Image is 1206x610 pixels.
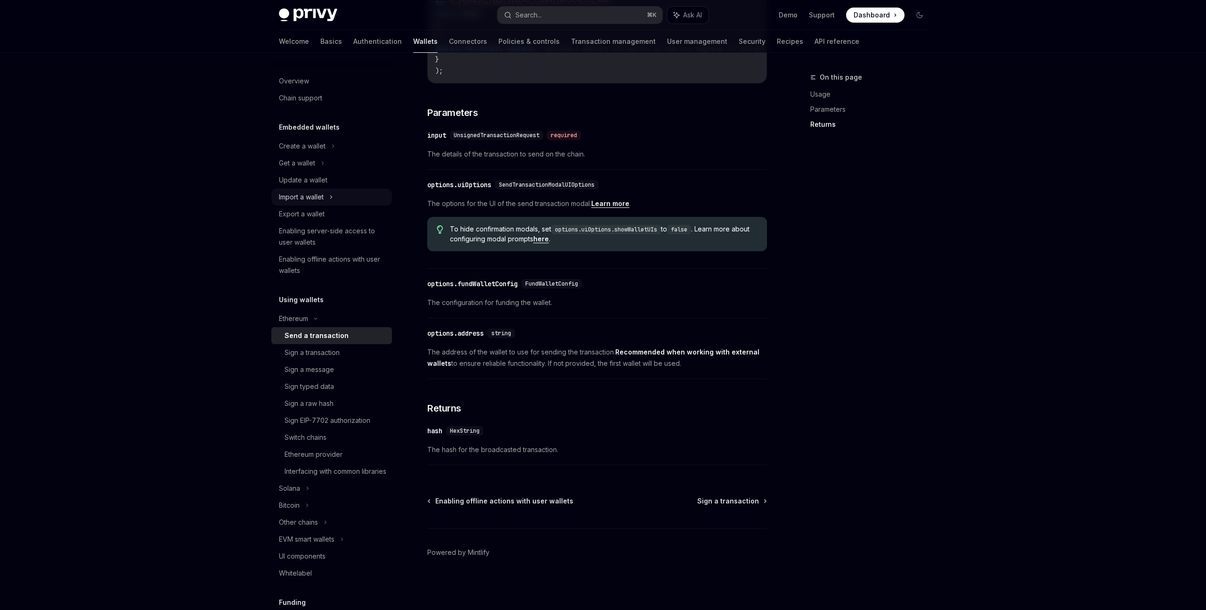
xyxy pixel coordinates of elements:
div: Enabling server-side access to user wallets [279,225,386,248]
span: To hide confirmation modals, set to . Learn more about configuring modal prompts . [450,224,758,244]
a: Usage [810,87,935,102]
a: Sign a transaction [697,496,766,506]
code: false [667,225,691,234]
a: Welcome [279,30,309,53]
button: Search...⌘K [497,7,662,24]
span: UnsignedTransactionRequest [454,132,539,139]
a: Sign typed data [271,378,392,395]
span: The address of the wallet to use for sending the transaction. to ensure reliable functionality. I... [427,346,767,369]
img: dark logo [279,8,337,22]
a: Overview [271,73,392,90]
a: Dashboard [846,8,904,23]
h5: Embedded wallets [279,122,340,133]
div: EVM smart wallets [279,534,334,545]
a: Interfacing with common libraries [271,463,392,480]
div: Sign a transaction [285,347,340,358]
div: Other chains [279,517,318,528]
a: Whitelabel [271,565,392,582]
span: Ask AI [683,10,702,20]
a: Sign a message [271,361,392,378]
a: Basics [320,30,342,53]
a: Transaction management [571,30,656,53]
div: options.uiOptions [427,180,491,190]
a: here [533,235,549,243]
div: Whitelabel [279,568,312,579]
div: Switch chains [285,432,326,443]
a: Sign a raw hash [271,395,392,412]
div: Ethereum [279,313,308,324]
a: Enabling server-side access to user wallets [271,223,392,251]
div: Export a wallet [279,208,325,220]
svg: Tip [437,225,443,234]
div: hash [427,426,442,436]
div: Import a wallet [279,191,324,203]
a: Switch chains [271,429,392,446]
div: Search... [515,9,542,21]
div: Sign a raw hash [285,398,334,409]
a: Export a wallet [271,206,392,223]
a: Enabling offline actions with user wallets [428,496,573,506]
button: Toggle dark mode [912,8,927,23]
span: The details of the transaction to send on the chain. [427,148,767,160]
a: Sign EIP-7702 authorization [271,412,392,429]
a: Demo [779,10,798,20]
span: The options for the UI of the send transaction modal. . [427,198,767,209]
h5: Using wallets [279,294,324,305]
span: ⌘ K [647,11,657,19]
div: Sign a message [285,364,334,375]
span: FundWalletConfig [525,280,578,288]
a: Authentication [353,30,402,53]
a: Powered by Mintlify [427,548,489,557]
a: Update a wallet [271,172,392,189]
div: Chain support [279,92,322,104]
div: Send a transaction [285,330,349,341]
span: Dashboard [854,10,890,20]
a: UI components [271,548,392,565]
span: SendTransactionModalUIOptions [499,181,595,189]
div: options.fundWalletConfig [427,279,518,289]
span: The hash for the broadcasted transaction. [427,444,767,455]
a: Returns [810,117,935,132]
code: options.uiOptions.showWalletUIs [551,225,661,234]
a: Security [739,30,766,53]
button: Ask AI [667,7,709,24]
span: The configuration for funding the wallet. [427,297,767,308]
div: required [547,131,581,140]
span: Parameters [427,106,478,119]
a: Connectors [449,30,487,53]
span: } [435,55,439,64]
a: Chain support [271,90,392,107]
a: Parameters [810,102,935,117]
a: Send a transaction [271,327,392,344]
a: API reference [815,30,859,53]
span: On this page [820,72,862,83]
div: Update a wallet [279,174,327,186]
a: Wallets [413,30,438,53]
span: Enabling offline actions with user wallets [435,496,573,506]
div: Sign typed data [285,381,334,392]
span: HexString [450,427,480,435]
a: User management [667,30,727,53]
a: Enabling offline actions with user wallets [271,251,392,279]
span: ); [435,66,443,75]
span: Sign a transaction [697,496,759,506]
a: Sign a transaction [271,344,392,361]
div: Solana [279,483,300,494]
div: Interfacing with common libraries [285,466,386,477]
a: Learn more [591,199,629,208]
span: Returns [427,402,461,415]
div: Bitcoin [279,500,300,511]
div: Sign EIP-7702 authorization [285,415,370,426]
div: Create a wallet [279,140,326,152]
div: UI components [279,551,326,562]
span: string [491,330,511,337]
h5: Funding [279,597,306,608]
a: Ethereum provider [271,446,392,463]
div: Get a wallet [279,157,315,169]
div: Overview [279,75,309,87]
a: Support [809,10,835,20]
div: options.address [427,329,484,338]
div: Ethereum provider [285,449,342,460]
div: Enabling offline actions with user wallets [279,254,386,276]
a: Recipes [777,30,803,53]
